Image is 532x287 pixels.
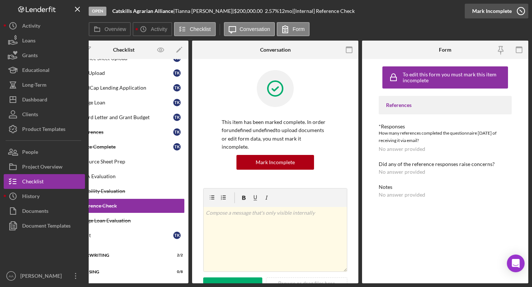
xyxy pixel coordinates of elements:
[63,184,185,198] a: Eligibility Evaluation
[224,22,275,36] button: Conversation
[78,232,173,238] div: Audit
[78,159,184,165] div: Resource Sheet Prep
[472,4,512,18] div: Mark Incomplete
[78,144,173,150] div: Intake Complete
[78,188,184,194] div: Eligibility Evaluation
[293,26,305,32] label: Form
[89,7,106,16] div: Open
[22,145,38,161] div: People
[18,269,66,285] div: [PERSON_NAME]
[4,174,85,189] a: Checklist
[89,22,131,36] button: Overview
[379,124,512,129] div: *Responses
[22,33,35,50] div: Loans
[4,63,85,77] a: Educational
[78,114,173,120] div: Award Letter and Grant Budget
[4,48,85,63] button: Grants
[4,92,85,107] button: Dashboard
[507,255,525,272] div: Open Intercom Messenger
[22,204,48,220] div: Documents
[170,253,183,257] div: 2 / 2
[22,92,47,109] div: Dashboard
[63,169,185,184] a: MAA Evaluation
[190,26,211,32] label: Checklist
[22,107,38,124] div: Clients
[63,80,185,95] a: FoodCap Lending ApplicationTK
[173,69,181,77] div: T K
[78,85,173,91] div: FoodCap Lending Application
[78,203,184,209] div: Reference Check
[173,84,181,91] div: T K
[151,26,167,32] label: Activity
[256,155,295,170] div: Mark Incomplete
[379,192,425,198] div: No answer provided
[22,159,62,176] div: Project Overview
[4,122,85,136] button: Product Templates
[78,100,173,106] div: Bridge Loan
[173,128,181,136] div: T K
[379,184,512,190] div: Notes
[4,77,85,92] button: Long-Term
[379,161,512,167] div: Did any of the reference responses raise concerns?
[234,8,265,14] div: $200,000.00
[63,139,185,154] a: Intake CompleteTK
[63,198,185,213] a: Reference Check
[173,143,181,151] div: T K
[22,189,40,205] div: History
[63,125,185,139] a: ReferencesTK
[4,33,85,48] button: Loans
[133,22,172,36] button: Activity
[78,129,173,135] div: References
[78,173,184,179] div: MAA Evaluation
[63,110,185,125] a: Award Letter and Grant BudgetTK
[63,228,185,243] a: AuditTK
[175,8,234,14] div: Tianna [PERSON_NAME] |
[174,22,216,36] button: Checklist
[105,26,126,32] label: Overview
[260,47,291,53] div: Conversation
[379,169,425,175] div: No answer provided
[277,22,310,36] button: Form
[4,204,85,218] button: Documents
[240,26,270,32] label: Conversation
[4,189,85,204] button: History
[63,66,185,80] a: P&L UploadTK
[4,18,85,33] button: Activity
[173,114,181,121] div: T K
[22,48,38,65] div: Grants
[22,63,50,79] div: Educational
[80,270,164,274] div: Closing
[4,218,85,233] button: Document Templates
[279,8,292,14] div: 12 mo
[4,159,85,174] button: Project Overview
[379,129,512,144] div: How many references completed the questionnaire [DATE] of receiving it via email?
[4,145,85,159] button: People
[265,8,279,14] div: 2.57 %
[112,8,173,14] b: Catskills Agrarian Alliance
[63,95,185,110] a: Bridge LoanTK
[9,274,14,278] text: AA
[74,253,164,257] div: Underwriting
[173,99,181,106] div: T K
[4,107,85,122] a: Clients
[465,4,528,18] button: Mark Incomplete
[292,8,355,14] div: | [Internal] Reference Check
[22,218,71,235] div: Document Templates
[63,213,185,228] a: Bridge Loan Evaluation
[170,270,183,274] div: 0 / 8
[22,122,65,138] div: Product Templates
[403,72,506,83] div: To edit this form you must mark this item incomplete
[63,154,185,169] a: Resource Sheet Prep
[379,146,425,152] div: No answer provided
[112,8,175,14] div: |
